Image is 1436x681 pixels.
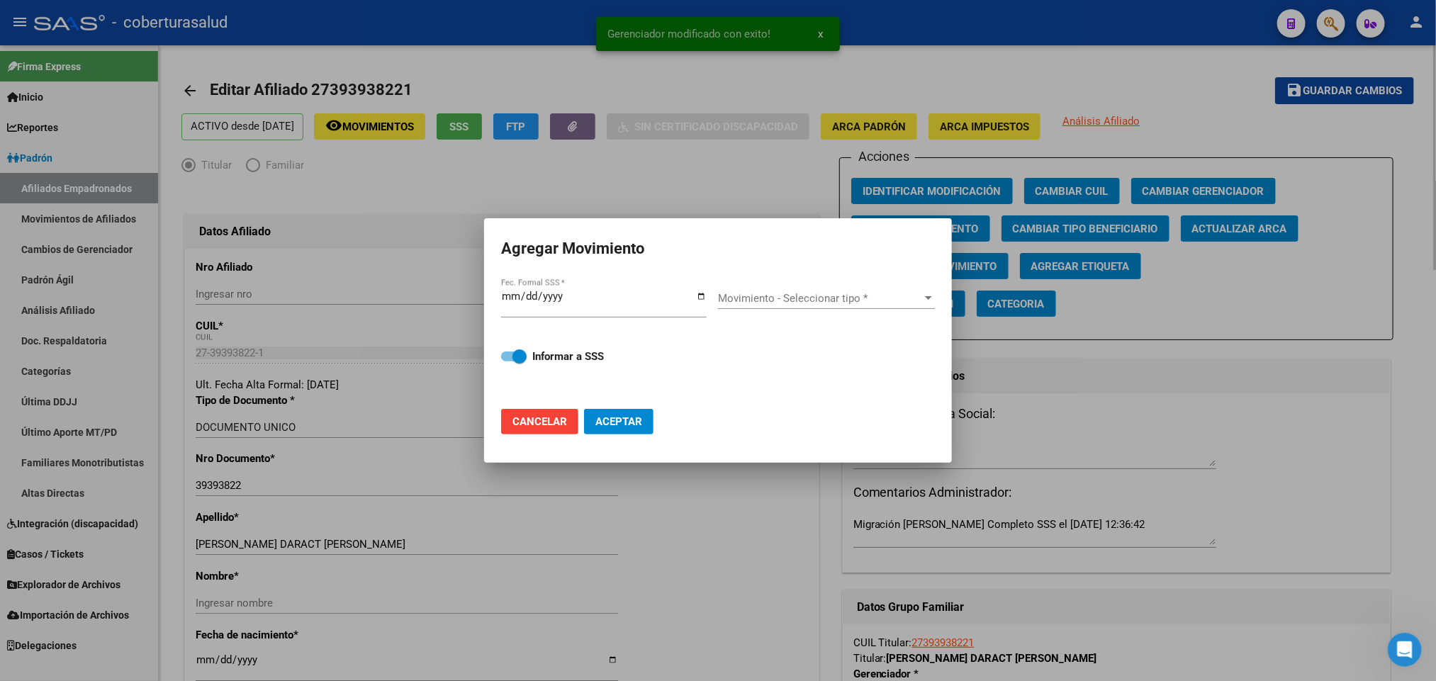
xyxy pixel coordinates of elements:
span: Movimiento - Seleccionar tipo * [718,292,922,305]
button: Cancelar [501,409,578,434]
span: Cancelar [512,415,567,428]
button: Aceptar [584,409,654,434]
span: Aceptar [595,415,642,428]
h2: Agregar Movimiento [501,235,935,262]
iframe: Intercom live chat [1388,633,1422,667]
strong: Informar a SSS [532,350,604,363]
